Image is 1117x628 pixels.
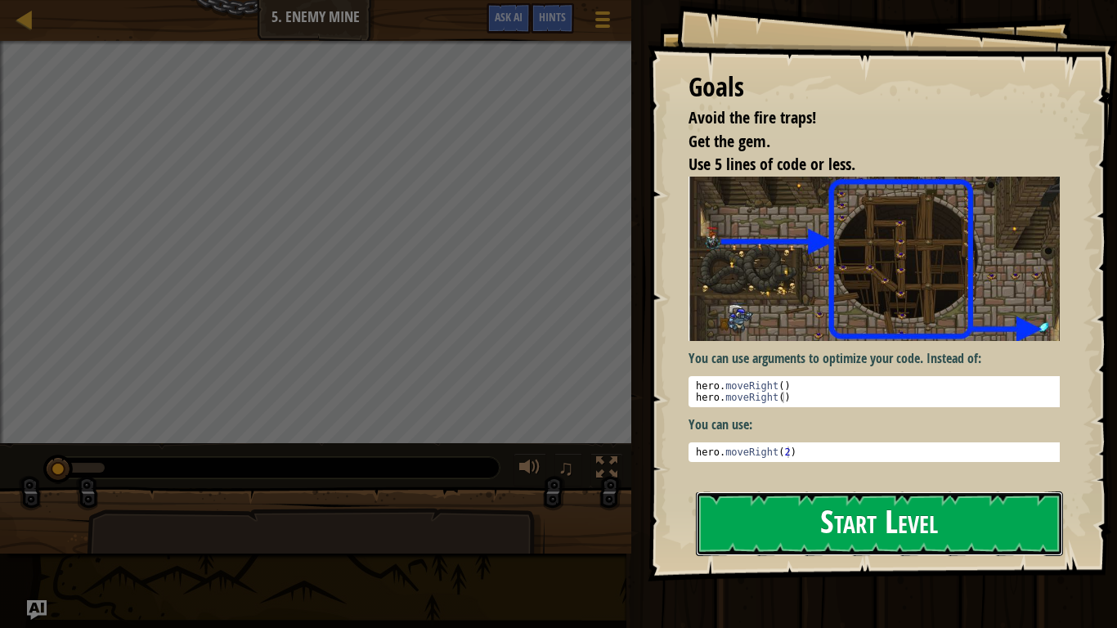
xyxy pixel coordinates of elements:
img: Enemy mine [689,177,1072,341]
li: Avoid the fire traps! [668,106,1056,130]
p: You can use arguments to optimize your code. Instead of: [689,349,1072,368]
button: Start Level [696,491,1063,556]
span: Hints [539,9,566,25]
li: Use 5 lines of code or less. [668,153,1056,177]
button: Adjust volume [514,453,546,487]
button: Show game menu [582,3,623,42]
button: Toggle fullscreen [590,453,623,487]
div: Goals [689,69,1060,106]
button: ♫ [554,453,582,487]
span: ♫ [558,455,574,480]
li: Get the gem. [668,130,1056,154]
p: You can use: [689,415,1072,434]
button: Ask AI [27,600,47,620]
button: Ask AI [487,3,531,34]
span: Get the gem. [689,130,770,152]
span: Use 5 lines of code or less. [689,153,855,175]
span: Ask AI [495,9,523,25]
span: Avoid the fire traps! [689,106,816,128]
